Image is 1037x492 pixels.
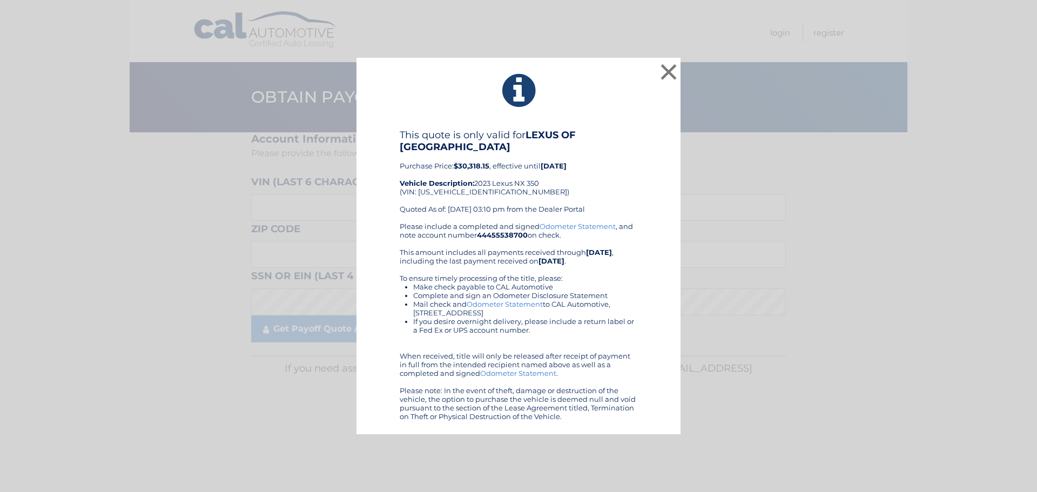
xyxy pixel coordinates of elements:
a: Odometer Statement [480,369,556,378]
b: 44455538700 [477,231,528,239]
strong: Vehicle Description: [400,179,474,187]
b: LEXUS OF [GEOGRAPHIC_DATA] [400,129,576,153]
a: Odometer Statement [540,222,616,231]
b: $30,318.15 [454,161,489,170]
b: [DATE] [586,248,612,257]
button: × [658,61,679,83]
div: Please include a completed and signed , and note account number on check. This amount includes al... [400,222,637,421]
div: Purchase Price: , effective until 2023 Lexus NX 350 (VIN: [US_VEHICLE_IDENTIFICATION_NUMBER]) Quo... [400,129,637,222]
h4: This quote is only valid for [400,129,637,153]
li: If you desire overnight delivery, please include a return label or a Fed Ex or UPS account number. [413,317,637,334]
b: [DATE] [538,257,564,265]
a: Odometer Statement [467,300,543,308]
li: Make check payable to CAL Automotive [413,282,637,291]
li: Complete and sign an Odometer Disclosure Statement [413,291,637,300]
b: [DATE] [541,161,567,170]
li: Mail check and to CAL Automotive, [STREET_ADDRESS] [413,300,637,317]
